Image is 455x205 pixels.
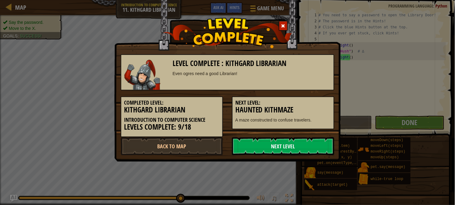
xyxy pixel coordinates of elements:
[124,106,220,114] h3: Kithgard Librarian
[124,100,220,106] h5: Completed Level:
[124,60,161,90] img: samurai.png
[124,117,220,123] h5: Introduction to Computer Science
[235,117,331,123] p: A maze constructed to confuse travelers.
[235,100,331,106] h5: Next Level:
[173,71,331,77] div: Even ogres need a good Librarian!
[173,59,331,68] h3: Level Complete : Kithgard Librarian
[121,137,223,155] a: Back to Map
[163,18,292,48] img: level_complete.png
[124,123,220,131] h3: Levels Complete: 9/18
[235,106,331,114] h3: Haunted Kithmaze
[232,137,334,155] a: Next Level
